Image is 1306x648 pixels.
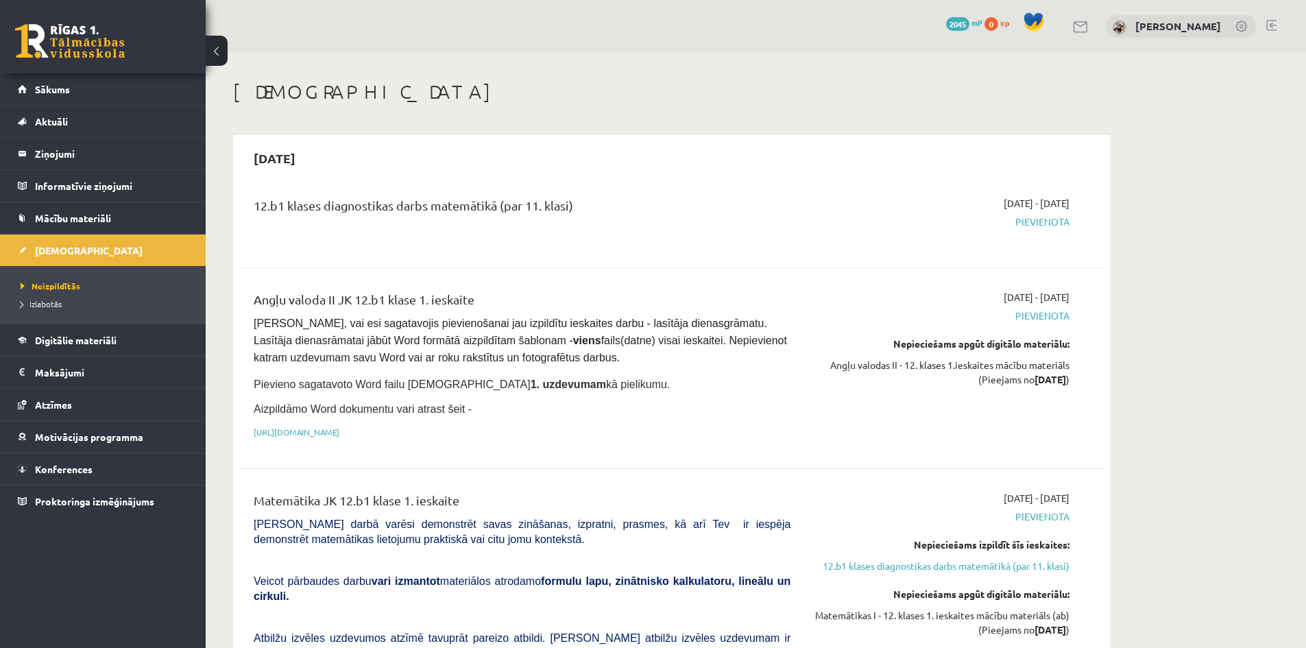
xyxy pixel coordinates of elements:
[811,509,1069,524] span: Pievienota
[811,587,1069,601] div: Nepieciešams apgūt digitālo materiālu:
[254,518,790,545] span: [PERSON_NAME] darbā varēsi demonstrēt savas zināšanas, izpratni, prasmes, kā arī Tev ir iespēja d...
[573,335,601,346] strong: viens
[811,309,1069,323] span: Pievienota
[21,280,80,291] span: Neizpildītās
[811,559,1069,573] a: 12.b1 klases diagnostikas darbs matemātikā (par 11. klasi)
[946,17,969,31] span: 2045
[35,138,189,169] legend: Ziņojumi
[35,357,189,388] legend: Maksājumi
[1004,290,1069,304] span: [DATE] - [DATE]
[240,142,309,174] h2: [DATE]
[1035,623,1066,636] strong: [DATE]
[18,389,189,420] a: Atzīmes
[811,608,1069,637] div: Matemātikas I - 12. klases 1. ieskaites mācību materiāls (ab) (Pieejams no )
[254,290,790,315] div: Angļu valoda II JK 12.b1 klase 1. ieskaite
[18,106,189,137] a: Aktuāli
[811,215,1069,229] span: Pievienota
[1000,17,1009,28] span: xp
[254,575,790,602] span: Veicot pārbaudes darbu materiālos atrodamo
[811,358,1069,387] div: Angļu valodas II - 12. klases 1.ieskaites mācību materiāls (Pieejams no )
[1113,21,1126,34] img: Šarlote Jete Ivanovska
[254,491,790,516] div: Matemātika JK 12.b1 klase 1. ieskaite
[35,244,143,256] span: [DEMOGRAPHIC_DATA]
[21,298,62,309] span: Izlabotās
[18,202,189,234] a: Mācību materiāli
[35,431,143,443] span: Motivācijas programma
[18,421,189,453] a: Motivācijas programma
[35,334,117,346] span: Digitālie materiāli
[15,24,125,58] a: Rīgas 1. Tālmācības vidusskola
[1035,373,1066,385] strong: [DATE]
[531,379,606,390] strong: 1. uzdevumam
[21,280,192,292] a: Neizpildītās
[18,485,189,517] a: Proktoringa izmēģinājums
[18,453,189,485] a: Konferences
[984,17,1016,28] a: 0 xp
[35,398,72,411] span: Atzīmes
[18,73,189,105] a: Sākums
[254,379,670,390] span: Pievieno sagatavoto Word failu [DEMOGRAPHIC_DATA] kā pielikumu.
[811,337,1069,351] div: Nepieciešams apgūt digitālo materiālu:
[971,17,982,28] span: mP
[372,575,440,587] b: vari izmantot
[35,170,189,202] legend: Informatīvie ziņojumi
[254,575,790,602] b: formulu lapu, zinātnisko kalkulatoru, lineālu un cirkuli.
[21,298,192,310] a: Izlabotās
[946,17,982,28] a: 2045 mP
[35,463,93,475] span: Konferences
[984,17,998,31] span: 0
[35,495,154,507] span: Proktoringa izmēģinājums
[254,196,790,221] div: 12.b1 klases diagnostikas darbs matemātikā (par 11. klasi)
[35,212,111,224] span: Mācību materiāli
[233,80,1111,104] h1: [DEMOGRAPHIC_DATA]
[18,170,189,202] a: Informatīvie ziņojumi
[1004,491,1069,505] span: [DATE] - [DATE]
[811,538,1069,552] div: Nepieciešams izpildīt šīs ieskaites:
[35,115,68,128] span: Aktuāli
[254,317,790,363] span: [PERSON_NAME], vai esi sagatavojis pievienošanai jau izpildītu ieskaites darbu - lasītāja dienasg...
[254,403,472,415] span: Aizpildāmo Word dokumentu vari atrast šeit -
[18,324,189,356] a: Digitālie materiāli
[18,357,189,388] a: Maksājumi
[18,138,189,169] a: Ziņojumi
[1004,196,1069,211] span: [DATE] - [DATE]
[254,427,339,437] a: [URL][DOMAIN_NAME]
[35,83,70,95] span: Sākums
[1135,19,1221,33] a: [PERSON_NAME]
[18,235,189,266] a: [DEMOGRAPHIC_DATA]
